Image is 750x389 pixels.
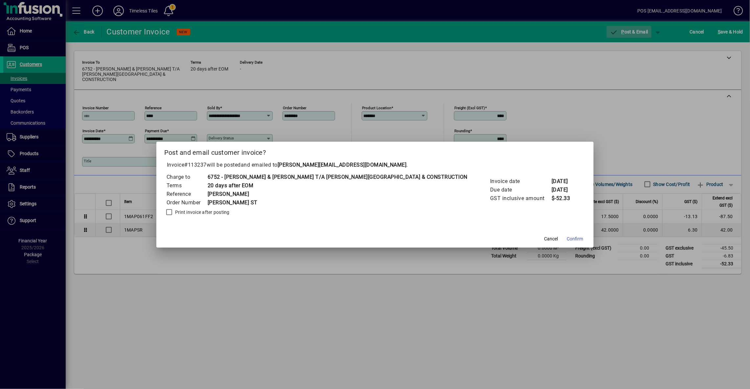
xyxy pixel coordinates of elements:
td: Reference [166,190,207,198]
td: Invoice date [490,177,551,186]
span: Confirm [567,235,583,242]
span: #113237 [185,162,207,168]
td: 20 days after EOM [207,181,467,190]
b: [PERSON_NAME][EMAIL_ADDRESS][DOMAIN_NAME] [278,162,407,168]
td: [DATE] [551,177,578,186]
td: 6752 - [PERSON_NAME] & [PERSON_NAME] T/A [PERSON_NAME][GEOGRAPHIC_DATA] & CONSTRUCTION [207,173,467,181]
td: Terms [166,181,207,190]
td: Order Number [166,198,207,207]
label: Print invoice after posting [174,209,230,215]
td: [DATE] [551,186,578,194]
td: $-52.33 [551,194,578,203]
span: and emailed to [241,162,407,168]
td: Charge to [166,173,207,181]
h2: Post and email customer invoice? [156,142,594,161]
td: [PERSON_NAME] ST [207,198,467,207]
td: Due date [490,186,551,194]
span: Cancel [544,235,558,242]
button: Cancel [540,233,561,245]
td: [PERSON_NAME] [207,190,467,198]
button: Confirm [564,233,586,245]
p: Invoice will be posted . [164,161,586,169]
td: GST inclusive amount [490,194,551,203]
